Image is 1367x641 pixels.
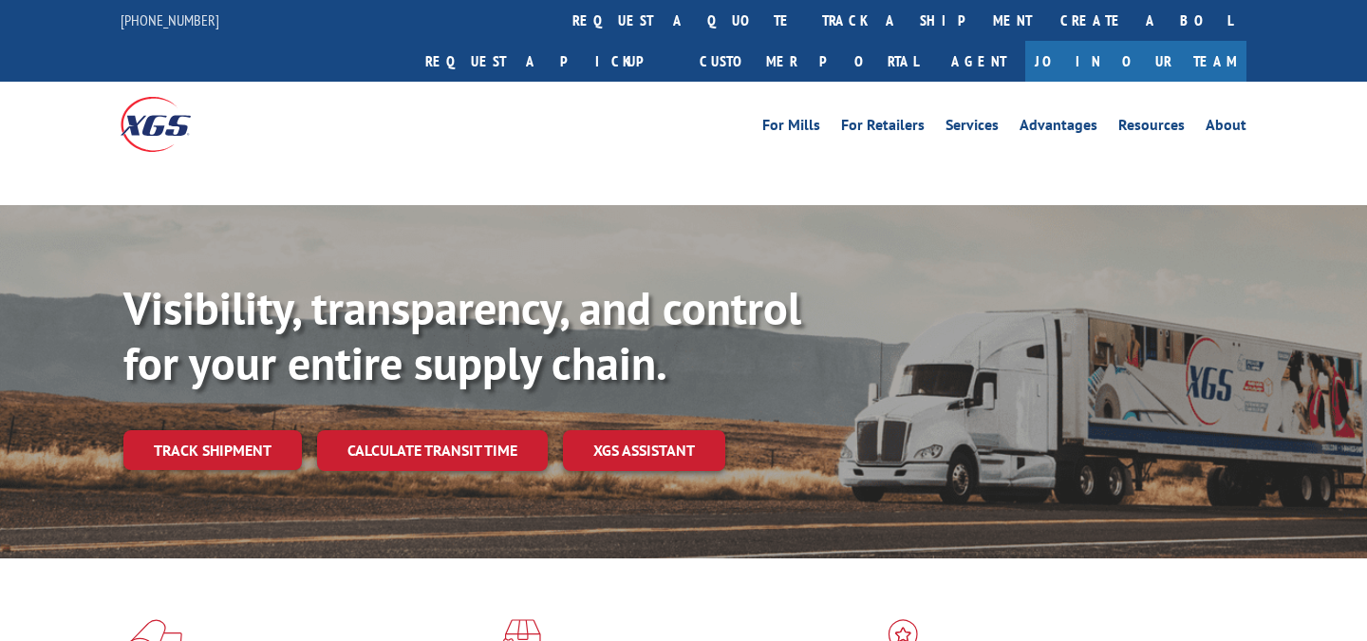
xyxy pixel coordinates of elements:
[1118,118,1185,139] a: Resources
[411,41,685,82] a: Request a pickup
[946,118,999,139] a: Services
[932,41,1025,82] a: Agent
[317,430,548,471] a: Calculate transit time
[563,430,725,471] a: XGS ASSISTANT
[841,118,925,139] a: For Retailers
[762,118,820,139] a: For Mills
[1206,118,1246,139] a: About
[123,430,302,470] a: Track shipment
[1020,118,1097,139] a: Advantages
[1025,41,1246,82] a: Join Our Team
[121,10,219,29] a: [PHONE_NUMBER]
[123,278,801,392] b: Visibility, transparency, and control for your entire supply chain.
[685,41,932,82] a: Customer Portal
